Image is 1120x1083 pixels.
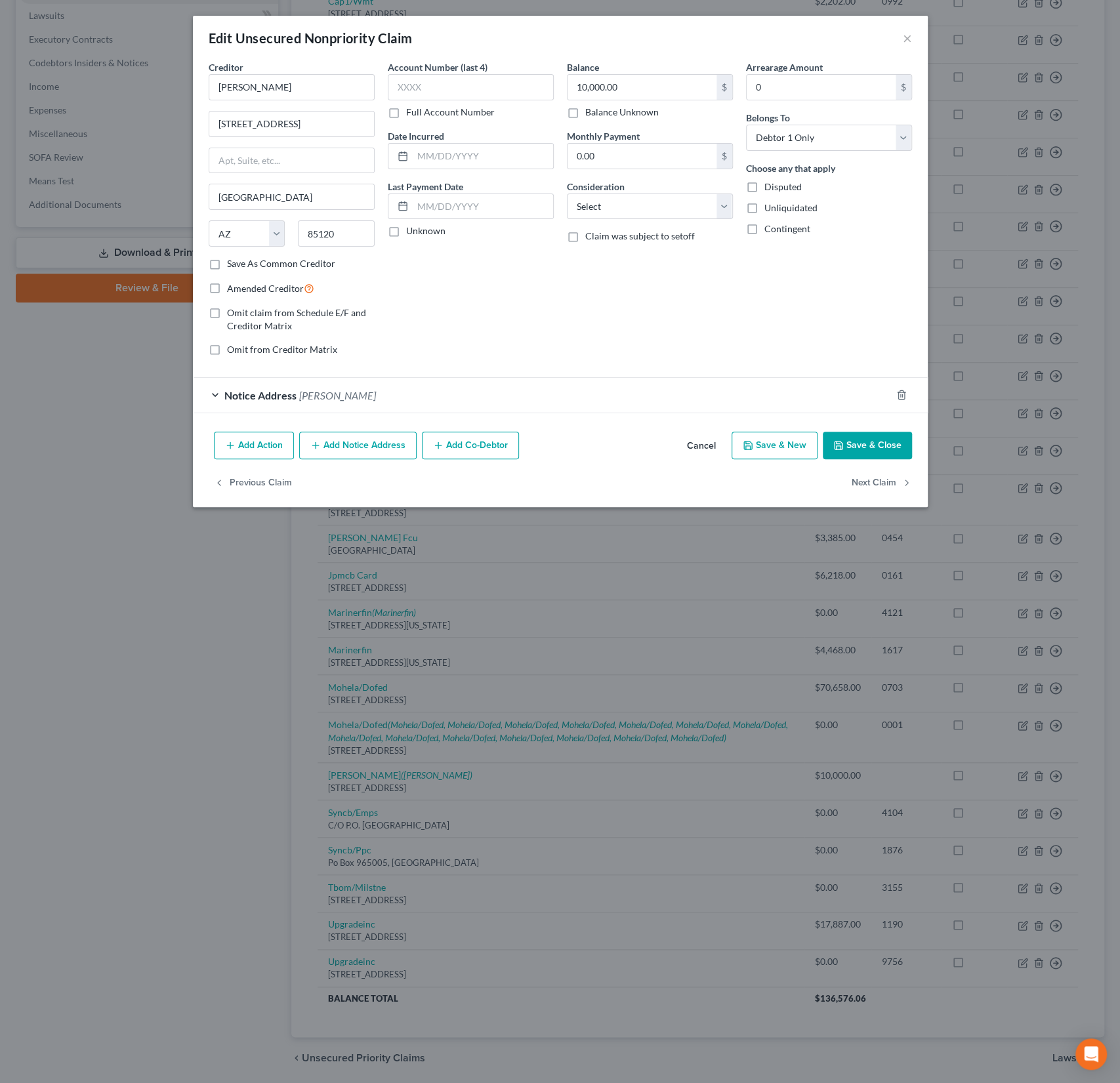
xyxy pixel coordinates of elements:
label: Choose any that apply [746,161,835,175]
label: Account Number (last 4) [388,60,487,74]
button: × [903,30,912,46]
div: $ [716,75,732,100]
label: Date Incurred [388,129,444,143]
span: [PERSON_NAME] [299,389,376,401]
span: Notice Address [224,389,297,401]
input: Enter address... [209,112,374,136]
label: Balance [567,60,599,74]
label: Last Payment Date [388,180,463,194]
span: Unliquidated [764,202,818,213]
span: Omit from Creditor Matrix [227,344,337,355]
span: Omit claim from Schedule E/F and Creditor Matrix [227,307,366,331]
label: Unknown [406,224,446,237]
button: Next Claim [852,470,912,497]
input: XXXX [388,74,554,100]
button: Save & New [732,432,818,459]
input: Search creditor by name... [209,74,375,100]
label: Full Account Number [406,106,495,119]
input: 0.00 [568,144,716,169]
span: Amended Creditor [227,283,304,294]
span: Claim was subject to setoff [585,230,695,241]
button: Cancel [676,433,726,459]
label: Monthly Payment [567,129,640,143]
label: Balance Unknown [585,106,659,119]
input: Enter city... [209,184,374,209]
div: Edit Unsecured Nonpriority Claim [209,29,413,47]
label: Arrearage Amount [746,60,823,74]
input: MM/DD/YYYY [413,194,553,219]
button: Save & Close [823,432,912,459]
input: Enter zip... [298,220,375,247]
button: Add Action [214,432,294,459]
input: Apt, Suite, etc... [209,148,374,173]
span: Belongs To [746,112,790,123]
div: $ [896,75,911,100]
button: Previous Claim [214,470,292,497]
span: Creditor [209,62,243,73]
div: $ [716,144,732,169]
div: Open Intercom Messenger [1075,1038,1107,1070]
span: Contingent [764,223,810,234]
input: MM/DD/YYYY [413,144,553,169]
label: Consideration [567,180,625,194]
button: Add Co-Debtor [422,432,519,459]
label: Save As Common Creditor [227,257,335,270]
button: Add Notice Address [299,432,417,459]
span: Disputed [764,181,802,192]
input: 0.00 [568,75,716,100]
input: 0.00 [747,75,896,100]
